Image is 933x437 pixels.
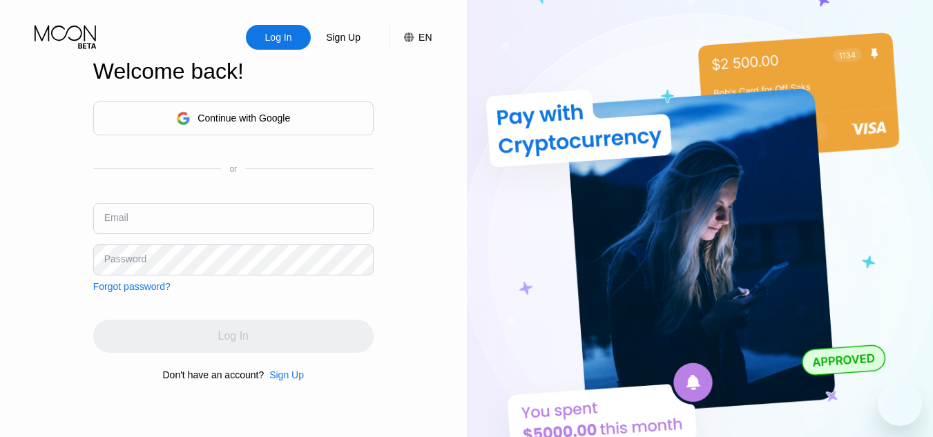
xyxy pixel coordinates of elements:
[264,30,294,44] div: Log In
[93,281,171,292] div: Forgot password?
[389,25,432,50] div: EN
[229,164,237,174] div: or
[163,369,264,380] div: Don't have an account?
[198,113,290,124] div: Continue with Google
[93,101,374,135] div: Continue with Google
[104,212,128,223] div: Email
[269,369,304,380] div: Sign Up
[311,25,376,50] div: Sign Up
[878,382,922,426] iframe: Button to launch messaging window
[104,253,146,264] div: Password
[264,369,304,380] div: Sign Up
[246,25,311,50] div: Log In
[419,32,432,43] div: EN
[93,59,374,84] div: Welcome back!
[325,30,362,44] div: Sign Up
